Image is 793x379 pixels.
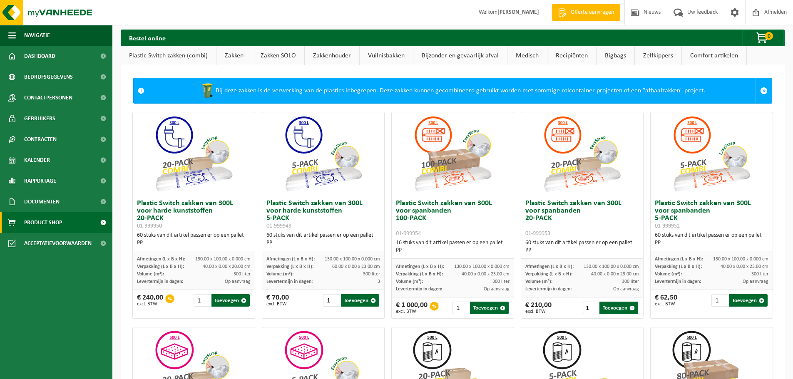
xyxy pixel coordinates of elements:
span: 40.00 x 0.00 x 20.00 cm [203,264,251,269]
span: excl. BTW [266,302,289,307]
a: Zakken SOLO [252,46,304,65]
span: Levertermijn in dagen: [525,287,572,292]
div: PP [266,239,380,247]
h2: Bestel online [121,30,174,46]
h3: Plastic Switch zakken van 300L voor spanbanden 20-PACK [525,200,639,237]
span: Documenten [24,191,60,212]
span: excl. BTW [137,302,163,307]
a: Comfort artikelen [682,46,746,65]
span: excl. BTW [396,309,428,314]
span: Op aanvraag [743,279,768,284]
span: Gebruikers [24,108,55,129]
span: 01-999950 [137,223,162,229]
span: Acceptatievoorwaarden [24,233,92,254]
a: Plastic Switch zakken (combi) [121,46,216,65]
span: Contactpersonen [24,87,72,108]
div: 60 stuks van dit artikel passen er op een pallet [266,232,380,247]
span: 01-999952 [655,223,680,229]
span: 130.00 x 100.00 x 0.000 cm [325,257,380,262]
span: Volume (m³): [266,272,293,277]
span: 300 liter [363,272,380,277]
div: 16 stuks van dit artikel passen er op een pallet [396,239,510,254]
div: 60 stuks van dit artikel passen er op een pallet [655,232,768,247]
img: WB-0240-HPE-GN-50.png [199,82,216,99]
img: 01-999954 [411,112,494,196]
span: Op aanvraag [613,287,639,292]
span: 60.00 x 0.00 x 23.00 cm [332,264,380,269]
h3: Plastic Switch zakken van 300L voor harde kunststoffen 20-PACK [137,200,251,230]
span: 130.00 x 100.00 x 0.000 cm [584,264,639,269]
img: 01-999953 [540,112,624,196]
div: € 1 000,00 [396,302,428,314]
span: Product Shop [24,212,62,233]
span: Offerte aanvragen [569,8,616,17]
img: 01-999949 [281,112,365,196]
span: Afmetingen (L x B x H): [137,257,185,262]
button: 0 [742,30,784,46]
img: 01-999950 [152,112,235,196]
span: Volume (m³): [137,272,164,277]
button: Toevoegen [341,294,380,307]
h3: Plastic Switch zakken van 300L voor harde kunststoffen 5-PACK [266,200,380,230]
button: Toevoegen [470,302,509,314]
div: PP [396,247,510,254]
span: 01-999953 [525,230,550,237]
span: 01-999954 [396,230,421,237]
a: Recipiënten [547,46,596,65]
span: 40.00 x 0.00 x 23.00 cm [591,272,639,277]
span: Afmetingen (L x B x H): [266,257,315,262]
a: Bijzonder en gevaarlijk afval [413,46,507,65]
span: 40.00 x 0.00 x 23.00 cm [721,264,768,269]
span: excl. BTW [655,302,677,307]
a: Offerte aanvragen [552,4,620,21]
span: excl. BTW [525,309,552,314]
span: Contracten [24,129,57,150]
div: € 62,50 [655,294,677,307]
span: Dashboard [24,46,55,67]
span: 40.00 x 0.00 x 23.00 cm [462,272,510,277]
span: Levertermijn in dagen: [137,279,183,284]
span: Volume (m³): [396,279,423,284]
a: Sluit melding [756,78,772,103]
span: Volume (m³): [655,272,682,277]
span: Verpakking (L x B x H): [396,272,443,277]
span: 300 liter [622,279,639,284]
img: 01-999952 [670,112,753,196]
span: 300 liter [492,279,510,284]
span: Kalender [24,150,50,171]
div: PP [525,247,639,254]
span: Op aanvraag [484,287,510,292]
a: Medisch [507,46,547,65]
a: Zakkenhouder [305,46,359,65]
span: Op aanvraag [225,279,251,284]
input: 1 [582,302,599,314]
span: 130.00 x 100.00 x 0.000 cm [195,257,251,262]
a: Bigbags [597,46,634,65]
span: Volume (m³): [525,279,552,284]
input: 1 [452,302,469,314]
h3: Plastic Switch zakken van 300L voor spanbanden 100-PACK [396,200,510,237]
a: Zakken [216,46,252,65]
span: Verpakking (L x B x H): [655,264,702,269]
div: PP [655,239,768,247]
span: Navigatie [24,25,50,46]
a: Vuilnisbakken [360,46,413,65]
span: Levertermijn in dagen: [655,279,701,284]
input: 1 [711,294,728,307]
span: 300 liter [751,272,768,277]
input: 1 [194,294,210,307]
span: Bedrijfsgegevens [24,67,73,87]
span: 130.00 x 100.00 x 0.000 cm [454,264,510,269]
span: 130.00 x 100.00 x 0.000 cm [713,257,768,262]
span: Verpakking (L x B x H): [266,264,313,269]
span: 0 [765,32,773,40]
div: PP [137,239,251,247]
div: 60 stuks van dit artikel passen er op een pallet [525,239,639,254]
span: 300 liter [234,272,251,277]
span: Verpakking (L x B x H): [525,272,572,277]
h3: Plastic Switch zakken van 300L voor spanbanden 5-PACK [655,200,768,230]
a: Zelfkippers [635,46,681,65]
button: Toevoegen [729,294,768,307]
span: 01-999949 [266,223,291,229]
input: 1 [323,294,340,307]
